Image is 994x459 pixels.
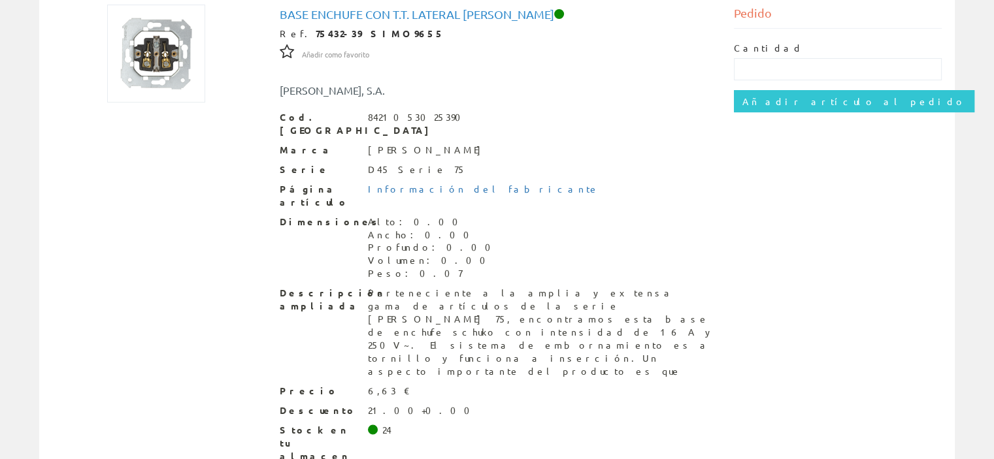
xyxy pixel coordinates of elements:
[280,27,715,40] div: Ref.
[280,111,358,137] span: Cod. [GEOGRAPHIC_DATA]
[734,42,803,55] label: Cantidad
[316,27,444,39] strong: 75432-39 SIMO9655
[280,163,358,176] span: Serie
[734,90,974,112] input: Añadir artículo al pedido
[734,5,942,29] div: Pedido
[368,404,478,417] div: 21.00+0.00
[280,385,358,398] span: Precio
[280,8,715,21] h1: Base enchufe con t.t. lateral [PERSON_NAME]
[368,215,499,229] div: Alto: 0.00
[368,183,599,195] a: Información del fabricante
[280,144,358,157] span: Marca
[368,144,488,157] div: [PERSON_NAME]
[368,267,499,280] div: Peso: 0.07
[368,163,466,176] div: D45 Serie 75
[302,50,369,60] span: Añadir como favorito
[270,83,535,98] div: [PERSON_NAME], S.A.
[368,385,410,398] div: 6,63 €
[280,215,358,229] span: Dimensiones
[368,287,715,378] div: Perteneciente a la amplia y extensa gama de artículos de la serie [PERSON_NAME] 75, encontramos e...
[107,5,205,103] img: Foto artículo Base enchufe con t.t. lateral simon (150x150)
[382,424,391,437] div: 24
[368,254,499,267] div: Volumen: 0.00
[368,229,499,242] div: Ancho: 0.00
[280,404,358,417] span: Descuento
[368,111,469,124] div: 8421053025390
[280,287,358,313] span: Descripción ampliada
[280,183,358,209] span: Página artículo
[368,241,499,254] div: Profundo: 0.00
[302,48,369,59] a: Añadir como favorito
